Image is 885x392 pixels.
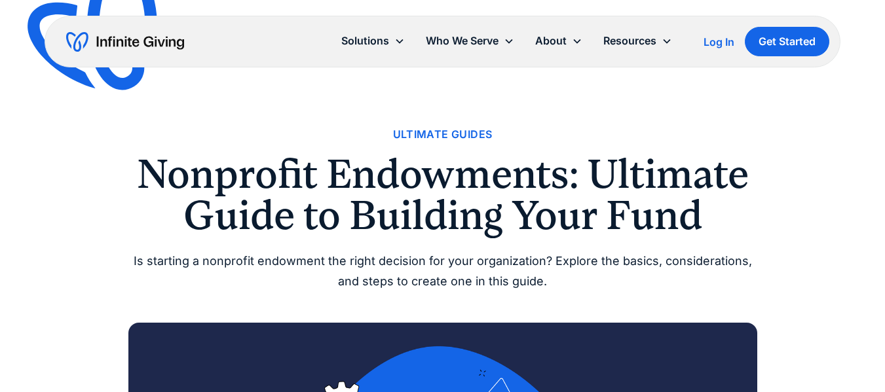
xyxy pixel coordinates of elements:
[66,31,184,52] a: home
[341,32,389,50] div: Solutions
[704,34,734,50] a: Log In
[535,32,567,50] div: About
[704,37,734,47] div: Log In
[415,27,525,55] div: Who We Serve
[331,27,415,55] div: Solutions
[393,126,493,143] a: Ultimate Guides
[525,27,593,55] div: About
[128,154,757,236] h1: Nonprofit Endowments: Ultimate Guide to Building Your Fund
[745,27,829,56] a: Get Started
[426,32,499,50] div: Who We Serve
[603,32,656,50] div: Resources
[128,251,757,291] div: Is starting a nonprofit endowment the right decision for your organization? Explore the basics, c...
[593,27,683,55] div: Resources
